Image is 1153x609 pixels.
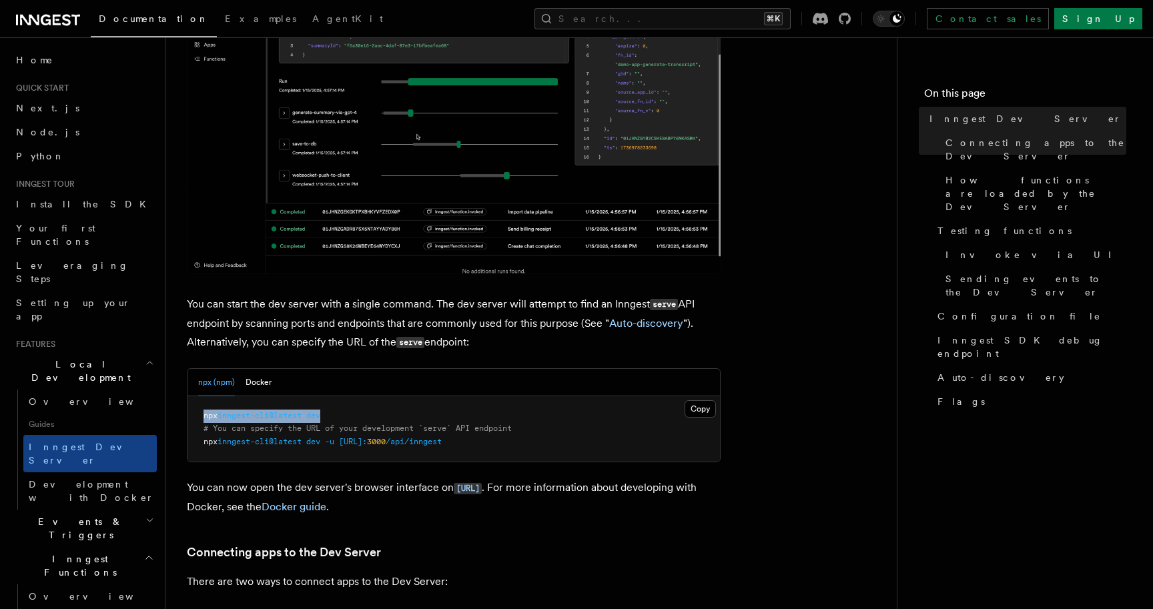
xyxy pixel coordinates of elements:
a: Inngest Dev Server [23,435,157,472]
a: Connecting apps to the Dev Server [187,543,381,562]
button: Search...⌘K [534,8,791,29]
p: You can now open the dev server's browser interface on . For more information about developing wi... [187,478,721,516]
span: Features [11,339,55,350]
span: dev [306,411,320,420]
code: serve [396,337,424,348]
span: Auto-discovery [937,371,1064,384]
span: Guides [23,414,157,435]
span: dev [306,437,320,446]
a: How functions are loaded by the Dev Server [940,168,1126,219]
span: Sending events to the Dev Server [945,272,1126,299]
span: Examples [225,13,296,24]
span: Inngest tour [11,179,75,189]
span: Leveraging Steps [16,260,129,284]
a: Python [11,144,157,168]
kbd: ⌘K [764,12,783,25]
a: Leveraging Steps [11,253,157,291]
span: 3000 [367,437,386,446]
span: Configuration file [937,310,1101,323]
p: You can start the dev server with a single command. The dev server will attempt to find an Innges... [187,295,721,352]
a: Connecting apps to the Dev Server [940,131,1126,168]
a: Home [11,48,157,72]
a: Install the SDK [11,192,157,216]
span: Next.js [16,103,79,113]
span: Development with Docker [29,479,154,503]
span: Events & Triggers [11,515,145,542]
a: Setting up your app [11,291,157,328]
span: Home [16,53,53,67]
span: Setting up your app [16,297,131,322]
button: Copy [685,400,716,418]
p: There are two ways to connect apps to the Dev Server: [187,572,721,591]
a: Examples [217,4,304,36]
a: Flags [932,390,1126,414]
span: inngest-cli@latest [218,437,302,446]
span: Testing functions [937,224,1072,237]
button: Local Development [11,352,157,390]
span: npx [204,437,218,446]
a: Configuration file [932,304,1126,328]
code: [URL] [454,483,482,494]
span: Flags [937,395,985,408]
span: Your first Functions [16,223,95,247]
button: Events & Triggers [11,510,157,547]
a: Overview [23,584,157,608]
button: Toggle dark mode [873,11,905,27]
span: Overview [29,591,166,602]
span: Python [16,151,65,161]
button: Docker [246,369,272,396]
a: Development with Docker [23,472,157,510]
code: serve [650,299,678,310]
span: inngest-cli@latest [218,411,302,420]
a: Next.js [11,96,157,120]
span: Local Development [11,358,145,384]
button: npx (npm) [198,369,235,396]
span: Documentation [99,13,209,24]
span: Inngest SDK debug endpoint [937,334,1126,360]
a: Sign Up [1054,8,1142,29]
h4: On this page [924,85,1126,107]
a: Inngest Dev Server [924,107,1126,131]
a: Docker guide [262,500,326,513]
span: Invoke via UI [945,248,1123,261]
span: npx [204,411,218,420]
a: Your first Functions [11,216,157,253]
span: Inngest Dev Server [29,442,143,466]
span: -u [325,437,334,446]
a: Overview [23,390,157,414]
span: Install the SDK [16,199,154,209]
span: AgentKit [312,13,383,24]
a: Auto-discovery [609,317,683,330]
span: Quick start [11,83,69,93]
a: Inngest SDK debug endpoint [932,328,1126,366]
span: Inngest Functions [11,552,144,579]
button: Inngest Functions [11,547,157,584]
a: Documentation [91,4,217,37]
a: Auto-discovery [932,366,1126,390]
a: Node.js [11,120,157,144]
div: Local Development [11,390,157,510]
span: How functions are loaded by the Dev Server [945,173,1126,213]
a: Sending events to the Dev Server [940,267,1126,304]
a: [URL] [454,481,482,494]
a: AgentKit [304,4,391,36]
a: Contact sales [927,8,1049,29]
span: Connecting apps to the Dev Server [945,136,1126,163]
span: Overview [29,396,166,407]
span: Inngest Dev Server [929,112,1122,125]
span: /api/inngest [386,437,442,446]
span: # You can specify the URL of your development `serve` API endpoint [204,424,512,433]
a: Testing functions [932,219,1126,243]
a: Invoke via UI [940,243,1126,267]
span: Node.js [16,127,79,137]
span: [URL]: [339,437,367,446]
